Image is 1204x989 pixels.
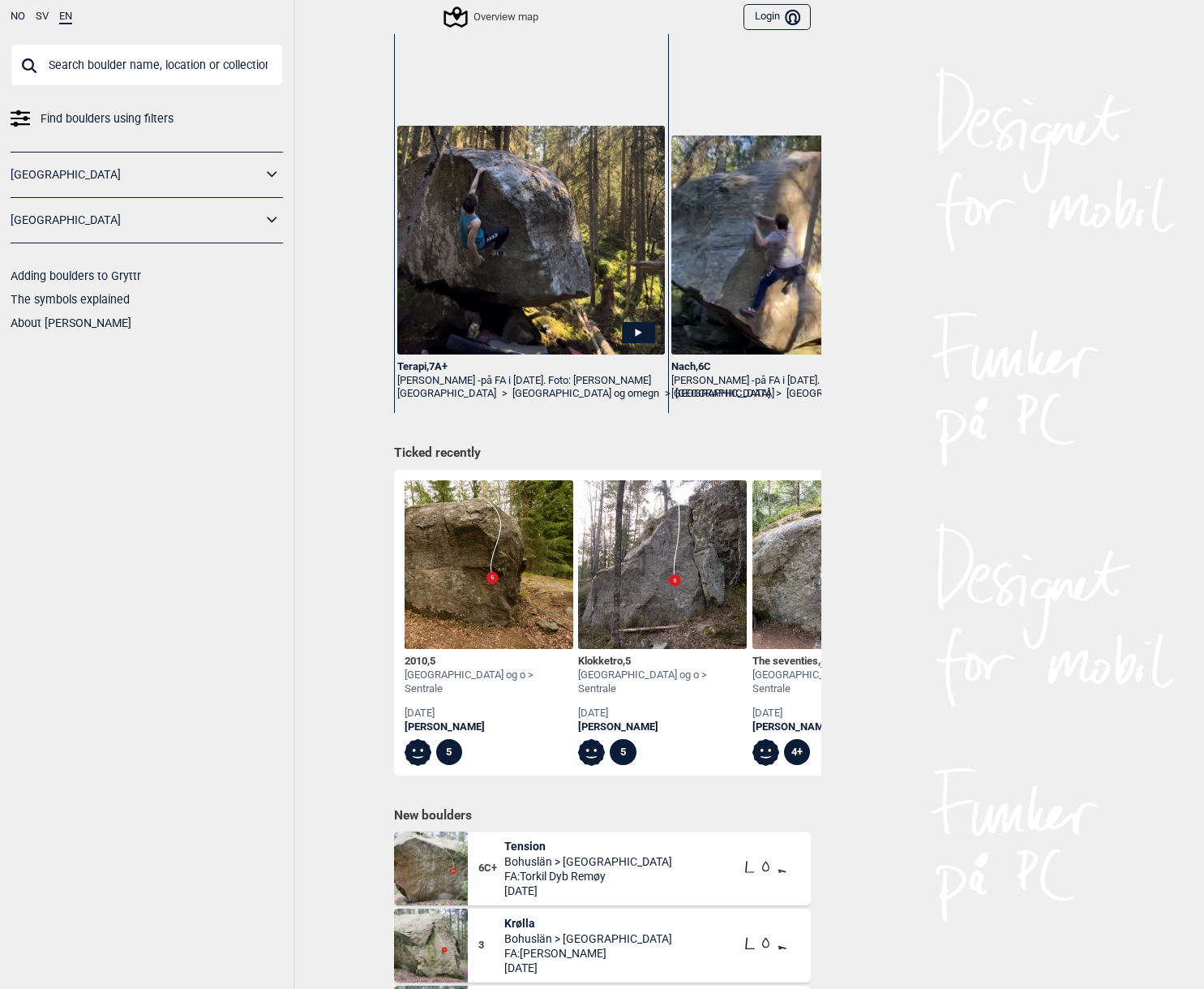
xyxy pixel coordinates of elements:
[743,4,810,31] button: Login
[11,11,25,23] button: NO
[36,11,49,23] button: SV
[504,884,672,898] span: [DATE]
[821,655,832,668] span: 4+
[397,360,664,374] div: Terapi , 7A+
[671,135,938,355] img: Oyvind pa Nach
[446,7,538,27] div: Overview map
[784,739,811,766] div: 4+
[504,916,672,931] span: Krølla
[671,360,938,374] div: Nach , 6C
[397,126,664,355] img: Oyvind pa Terapi
[11,269,141,282] a: Adding boulders to Gryttr
[776,387,782,401] span: >
[512,387,659,401] a: [GEOGRAPHIC_DATA] og omegn
[405,707,573,720] div: [DATE]
[405,655,573,669] div: 2010 ,
[394,832,468,905] img: Tension
[755,374,820,386] span: på FA i [DATE].
[430,655,435,667] span: 5
[405,669,573,696] div: [GEOGRAPHIC_DATA] og o > Sentrale
[394,832,811,905] div: Tension6C+TensionBohuslän > [GEOGRAPHIC_DATA]FA:Torkil Dyb Remøy[DATE]
[578,480,747,649] img: Klokketro 210420
[578,655,747,669] div: Klokketro ,
[752,669,921,696] div: [GEOGRAPHIC_DATA] og o > Sentrale
[665,387,671,401] span: >
[504,961,672,975] span: [DATE]
[405,720,573,734] a: [PERSON_NAME]
[11,44,283,86] input: Search boulder name, location or collection
[578,669,747,696] div: [GEOGRAPHIC_DATA] og o > Sentrale
[397,387,496,401] a: [GEOGRAPHIC_DATA]
[504,854,672,869] span: Bohuslän > [GEOGRAPHIC_DATA]
[752,480,921,649] img: The seventies 200524
[478,862,505,875] span: 6C+
[41,107,174,131] span: Find boulders using filters
[610,739,636,766] div: 5
[752,655,921,669] div: The seventies , Ψ
[502,387,508,401] span: >
[394,909,468,983] img: Krolla
[752,720,921,734] a: [PERSON_NAME]
[11,163,262,187] a: [GEOGRAPHIC_DATA]
[397,374,664,388] div: [PERSON_NAME] -
[11,293,130,306] a: The symbols explained
[394,909,811,983] div: Krolla3KrøllaBohuslän > [GEOGRAPHIC_DATA]FA:[PERSON_NAME][DATE]
[394,445,811,462] h1: Ticked recently
[405,480,573,649] img: 2010 201214
[504,839,672,854] span: Tension
[11,209,262,232] a: [GEOGRAPHIC_DATA]
[436,739,463,766] div: 5
[11,107,283,131] a: Find boulders using filters
[394,807,811,823] h1: New boulders
[504,931,672,946] span: Bohuslän > [GEOGRAPHIC_DATA]
[671,387,770,401] a: [GEOGRAPHIC_DATA]
[481,374,651,386] span: på FA i [DATE]. Foto: [PERSON_NAME]
[671,374,938,388] div: [PERSON_NAME] -
[11,316,131,329] a: About [PERSON_NAME]
[504,946,672,961] span: FA: [PERSON_NAME]
[752,707,921,720] div: [DATE]
[578,707,747,720] div: [DATE]
[59,11,72,24] button: EN
[578,720,747,734] a: [PERSON_NAME]
[478,939,505,952] span: 3
[504,869,672,884] span: FA: Torkil Dyb Remøy
[625,655,631,667] span: 5
[786,387,933,401] a: [GEOGRAPHIC_DATA] og omegn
